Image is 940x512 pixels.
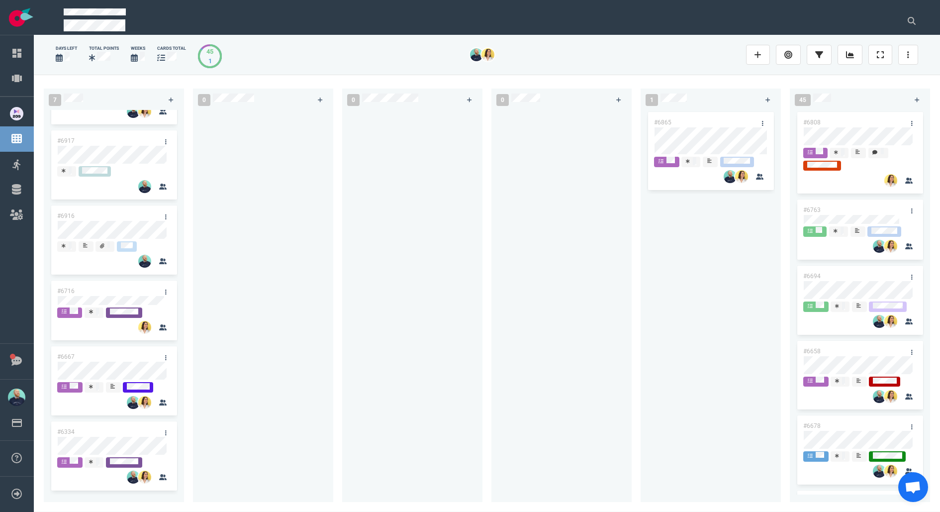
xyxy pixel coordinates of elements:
[803,206,821,213] a: #6763
[884,174,897,187] img: 26
[89,45,119,52] div: Total Points
[57,288,75,295] a: #6716
[884,315,897,328] img: 26
[127,396,140,409] img: 26
[206,47,213,56] div: 45
[57,212,75,219] a: #6916
[57,137,75,144] a: #6917
[138,105,151,118] img: 26
[873,315,886,328] img: 26
[803,348,821,355] a: #6658
[198,94,210,106] span: 0
[481,48,494,61] img: 26
[127,471,140,484] img: 26
[735,170,748,183] img: 26
[138,396,151,409] img: 26
[873,390,886,403] img: 26
[57,353,75,360] a: #6667
[127,105,140,118] img: 26
[138,471,151,484] img: 26
[724,170,737,183] img: 26
[49,94,61,106] span: 7
[873,240,886,253] img: 26
[138,180,151,193] img: 26
[131,45,145,52] div: Weeks
[56,45,77,52] div: days left
[206,56,213,66] div: 1
[470,48,483,61] img: 26
[795,94,811,106] span: 45
[157,45,186,52] div: cards total
[803,273,821,280] a: #6694
[646,94,658,106] span: 1
[803,422,821,429] a: #6678
[873,465,886,478] img: 26
[57,428,75,435] a: #6334
[898,472,928,502] div: Ouvrir le chat
[884,390,897,403] img: 26
[654,119,671,126] a: #6865
[496,94,509,106] span: 0
[138,321,151,334] img: 26
[884,240,897,253] img: 26
[803,119,821,126] a: #6808
[884,465,897,478] img: 26
[347,94,360,106] span: 0
[138,255,151,268] img: 26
